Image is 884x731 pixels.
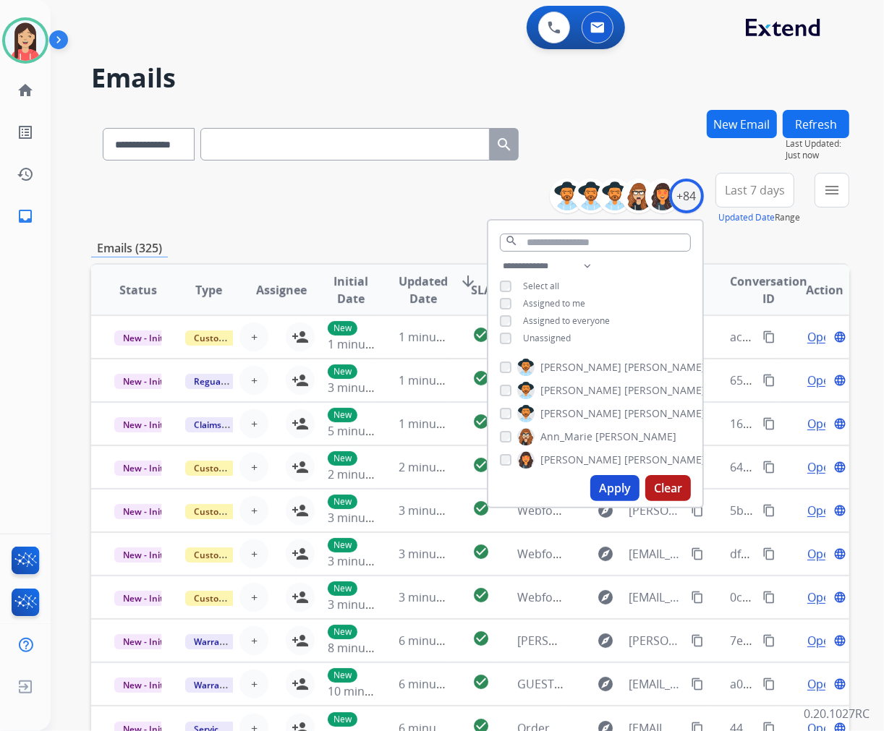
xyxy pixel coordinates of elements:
p: New [328,712,357,727]
p: New [328,321,357,335]
span: Webform from [EMAIL_ADDRESS][DOMAIN_NAME] on [DATE] [517,589,845,605]
span: Reguard CS [185,374,251,389]
span: Customer Support [185,591,279,606]
mat-icon: language [833,374,846,387]
span: 1 minute ago [399,416,470,432]
div: +84 [669,179,704,213]
span: Customer Support [185,330,279,346]
button: Clear [645,475,691,501]
mat-icon: check_circle [472,543,490,560]
span: 1 minute ago [399,372,470,388]
span: + [251,589,258,606]
mat-icon: language [833,547,846,560]
span: New - Initial [114,634,182,649]
span: 10 minutes ago [328,683,412,699]
button: + [239,539,268,568]
span: Unassigned [523,332,571,344]
button: + [239,322,268,351]
mat-icon: content_copy [762,374,775,387]
mat-icon: check_circle [472,326,490,343]
p: New [328,451,357,466]
span: Open [807,589,837,606]
span: + [251,372,258,389]
mat-icon: check_circle [472,500,490,517]
mat-icon: content_copy [691,591,704,604]
p: New [328,364,357,379]
p: Emails (325) [91,239,168,257]
span: [PERSON_NAME] [624,383,705,398]
mat-icon: content_copy [762,461,775,474]
span: New - Initial [114,591,182,606]
span: [PERSON_NAME][EMAIL_ADDRESS][PERSON_NAME][DOMAIN_NAME] [629,632,684,649]
mat-icon: content_copy [762,504,775,517]
mat-icon: check_circle [472,369,490,387]
mat-icon: history [17,166,34,183]
span: [PERSON_NAME] [540,360,621,375]
mat-icon: arrow_downward [459,273,477,290]
span: [PERSON_NAME] [624,453,705,467]
mat-icon: person_add [292,632,309,649]
p: New [328,495,357,509]
mat-icon: person_add [292,372,309,389]
mat-icon: check_circle [472,456,490,474]
mat-icon: list_alt [17,124,34,141]
span: 8 minutes ago [328,640,405,656]
button: Updated Date [718,212,775,223]
button: New Email [707,110,777,138]
span: 2 minutes ago [328,466,405,482]
mat-icon: explore [597,545,614,563]
mat-icon: check_circle [472,630,490,647]
mat-icon: search [496,136,513,153]
p: New [328,408,357,422]
span: SLA [471,281,492,299]
span: Open [807,372,837,389]
span: 2 minutes ago [399,459,476,475]
mat-icon: language [833,461,846,474]
span: New - Initial [114,677,182,693]
button: + [239,409,268,438]
span: Assigned to me [523,297,585,309]
button: Refresh [783,110,849,138]
mat-icon: explore [597,675,614,693]
mat-icon: person_add [292,458,309,476]
span: + [251,328,258,346]
mat-icon: person_add [292,545,309,563]
span: 1 minute ago [399,329,470,345]
span: 3 minutes ago [399,589,476,605]
span: 1 minute ago [328,336,399,352]
span: [PERSON_NAME] [540,453,621,467]
mat-icon: language [833,417,846,430]
mat-icon: explore [597,502,614,519]
span: Just now [786,150,849,161]
span: New - Initial [114,330,182,346]
span: 6 minutes ago [399,676,476,692]
span: [EMAIL_ADDRESS][DOMAIN_NAME] [629,545,684,563]
span: [PERSON_NAME][EMAIL_ADDRESS][DOMAIN_NAME] [629,502,684,519]
mat-icon: person_add [292,415,309,432]
span: GUEST [PERSON_NAME]/ SO# 044A993309 [517,676,745,692]
span: 3 minutes ago [328,553,405,569]
span: Last 7 days [725,187,785,193]
mat-icon: content_copy [762,634,775,647]
span: Initial Date [328,273,375,307]
button: Apply [590,475,639,501]
mat-icon: content_copy [762,547,775,560]
mat-icon: content_copy [691,504,704,517]
span: Customer Support [185,461,279,476]
button: + [239,453,268,482]
span: + [251,632,258,649]
mat-icon: content_copy [762,330,775,343]
p: New [328,668,357,683]
mat-icon: language [833,504,846,517]
span: Open [807,675,837,693]
span: Customer Support [185,504,279,519]
img: avatar [5,20,46,61]
span: New - Initial [114,461,182,476]
mat-icon: search [505,234,518,247]
span: Warranty Ops [185,634,260,649]
mat-icon: content_copy [691,547,704,560]
span: [EMAIL_ADDRESS][DOMAIN_NAME] [629,675,684,693]
mat-icon: content_copy [762,417,775,430]
span: Ann_Marie [540,429,592,444]
mat-icon: menu [823,181,841,199]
